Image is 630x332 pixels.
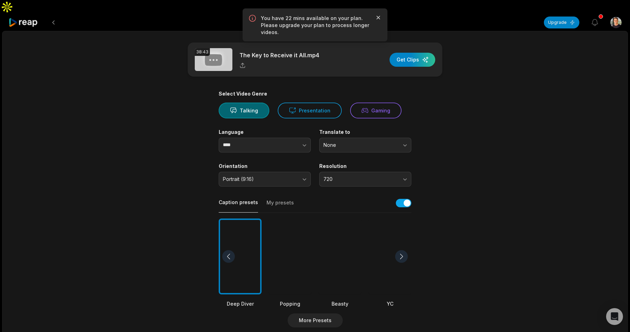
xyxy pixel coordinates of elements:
button: None [319,138,411,152]
span: None [323,142,397,148]
div: Popping [269,300,311,307]
button: Gaming [350,103,401,118]
button: Caption presets [219,199,258,213]
div: Deep Diver [219,300,262,307]
p: The Key to Receive it All.mp4 [239,51,319,59]
label: Orientation [219,163,311,169]
label: Translate to [319,129,411,135]
div: Select Video Genre [219,91,411,97]
button: Upgrade [544,17,579,28]
label: Resolution [319,163,411,169]
button: My presets [266,199,294,213]
div: Beasty [319,300,361,307]
span: Portrait (9:16) [223,176,297,182]
label: Language [219,129,311,135]
span: 720 [323,176,397,182]
button: Portrait (9:16) [219,172,311,187]
button: Get Clips [390,53,435,67]
button: Presentation [278,103,342,118]
div: YC [368,300,411,307]
button: 720 [319,172,411,187]
button: Talking [219,103,269,118]
button: More Presets [288,313,343,327]
div: Open Intercom Messenger [606,308,623,325]
div: 38:43 [195,48,210,56]
p: You have 22 mins available on your plan. Please upgrade your plan to process longer videos. [261,15,369,36]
